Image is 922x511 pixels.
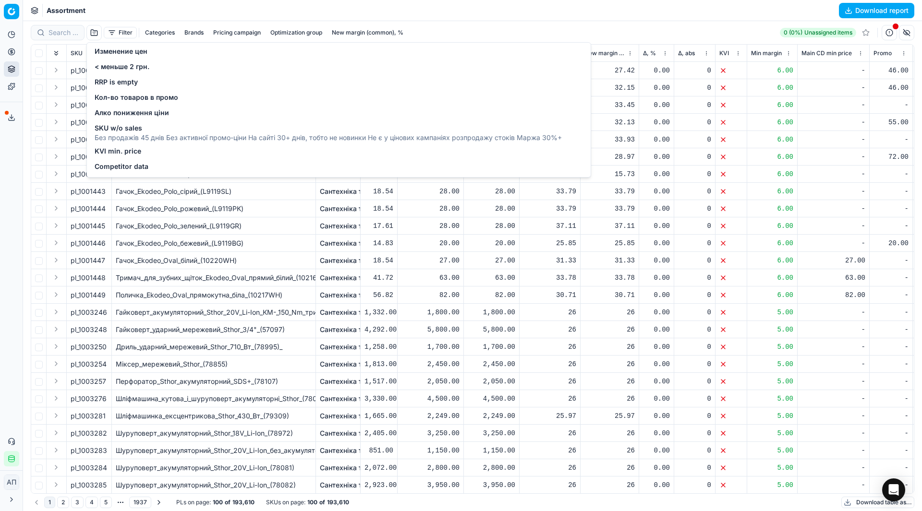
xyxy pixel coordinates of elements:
[44,497,55,508] button: 1
[751,308,793,317] div: 5.00
[678,256,711,265] div: 0
[751,83,793,93] div: 6.00
[364,359,393,369] div: 1,813.00
[320,359,392,369] a: Сантехніка та ремонт
[678,118,711,127] div: 0
[873,377,909,386] div: -
[50,185,62,197] button: Expand
[50,82,62,93] button: Expand
[523,221,576,231] div: 37.11
[364,290,393,300] div: 56.82
[100,497,112,508] button: 5
[584,221,635,231] div: 37.11
[751,273,793,283] div: 6.00
[401,308,460,317] div: 1,800.00
[643,238,670,248] div: 0.00
[801,49,852,57] span: Main CD min price
[468,308,515,317] div: 1,800.00
[116,342,312,352] div: Дриль_ударний_мережевий_Sthor_710_Вт_(78995)_
[643,394,670,404] div: 0.00
[364,187,393,196] div: 18.54
[364,308,393,317] div: 1,332.00
[468,359,515,369] div: 2,450.00
[116,256,312,265] div: Гачок_Ekodeo_Oval_білий_(10220WH)
[116,411,312,421] div: Шліфмашинка_ексцентрикова_Sthor_430_Вт_(79309)
[71,66,106,75] span: pl_1001436
[873,83,909,93] div: 46.00
[801,100,865,110] div: -
[50,444,62,456] button: Expand
[523,411,576,421] div: 25.97
[584,118,635,127] div: 32.13
[678,359,711,369] div: 0
[401,273,460,283] div: 63.00
[801,325,865,334] div: -
[751,394,793,404] div: 5.00
[751,290,793,300] div: 6.00
[50,133,62,145] button: Expand
[801,290,865,300] div: 82.00
[643,325,670,334] div: 0.00
[523,308,576,317] div: 26
[584,187,635,196] div: 33.79
[71,497,84,508] button: 3
[50,306,62,318] button: Expand
[468,238,515,248] div: 20.00
[751,169,793,179] div: 6.00
[50,341,62,352] button: Expand
[584,273,635,283] div: 33.78
[320,256,392,265] a: Сантехніка та ремонт
[873,187,909,196] div: -
[678,100,711,110] div: 0
[584,135,635,144] div: 33.93
[584,169,635,179] div: 15.73
[643,49,656,57] span: Δ, %
[873,290,909,300] div: -
[801,135,865,144] div: -
[751,152,793,162] div: 6.00
[4,475,19,490] button: АП
[873,342,909,352] div: -
[584,83,635,93] div: 32.15
[320,238,392,248] a: Сантехніка та ремонт
[523,359,576,369] div: 26
[801,342,865,352] div: -
[71,169,106,179] span: pl_1001442
[873,118,909,127] div: 55.00
[71,377,106,386] span: pl_1003257
[364,325,393,334] div: 4,292.00
[841,497,914,508] button: Download table as...
[401,359,460,369] div: 2,450.00
[50,202,62,214] button: Expand
[468,204,515,214] div: 28.00
[751,342,793,352] div: 5.00
[50,375,62,387] button: Expand
[719,49,729,57] span: KVI
[71,221,105,231] span: pl_1001445
[116,394,312,404] div: Шліфмашина_кутова_і_шуруповерт_акумуляторні_Sthor_(78097)
[801,359,865,369] div: -
[643,308,670,317] div: 0.00
[307,499,317,506] strong: 100
[320,290,392,300] a: Сантехніка та ремонт
[643,83,670,93] div: 0.00
[643,359,670,369] div: 0.00
[328,27,407,38] button: New margin (common), %
[320,463,392,473] a: Сантехніка та ремонт
[104,27,137,38] button: Filter
[320,325,392,334] a: Сантехніка та ремонт
[523,273,576,283] div: 33.78
[50,254,62,266] button: Expand
[364,238,393,248] div: 14.83
[801,256,865,265] div: 27.00
[468,411,515,421] div: 2,249.00
[401,221,460,231] div: 28.00
[873,100,909,110] div: -
[643,290,670,300] div: 0.00
[95,123,562,133] span: SKU w/o sales
[523,238,576,248] div: 25.85
[401,204,460,214] div: 28.00
[116,187,312,196] div: Гачок_Ekodeo_Polo_сірий_(L9119SL)
[50,272,62,283] button: Expand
